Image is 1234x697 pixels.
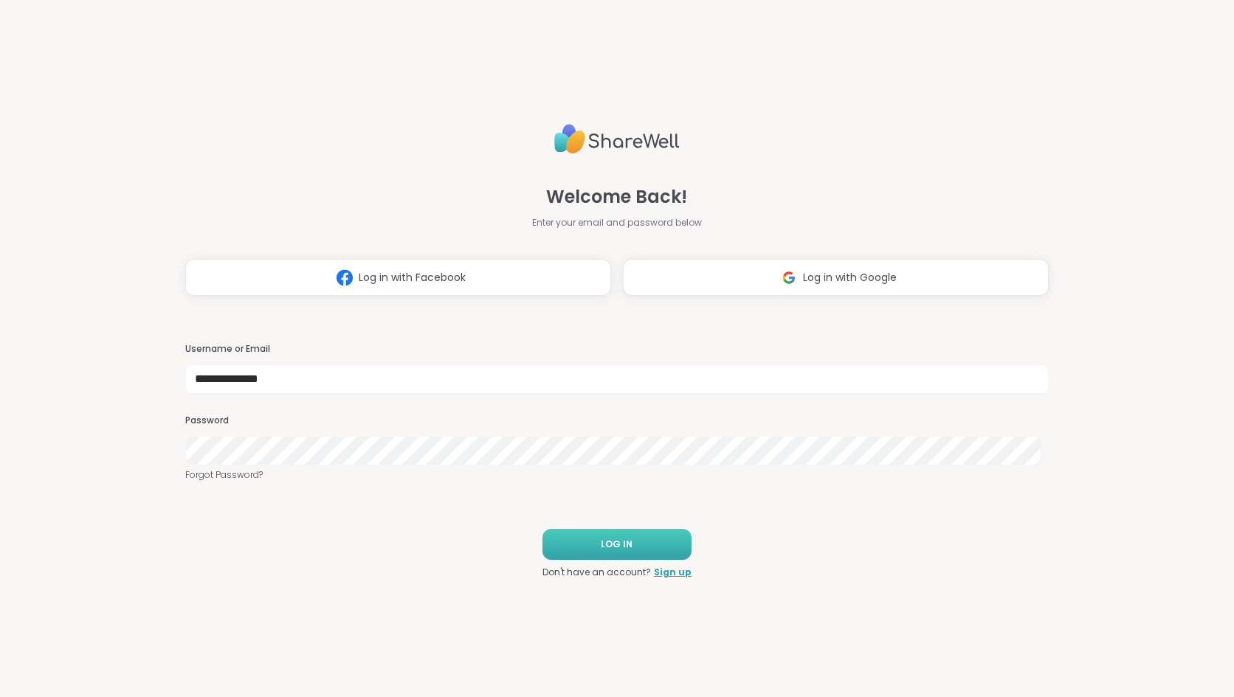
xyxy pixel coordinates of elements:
[185,468,1049,482] a: Forgot Password?
[185,259,611,296] button: Log in with Facebook
[542,566,651,579] span: Don't have an account?
[803,270,897,285] span: Log in with Google
[532,216,702,229] span: Enter your email and password below
[185,343,1049,356] h3: Username or Email
[359,270,466,285] span: Log in with Facebook
[554,118,680,160] img: ShareWell Logo
[623,259,1049,296] button: Log in with Google
[331,264,359,291] img: ShareWell Logomark
[546,184,687,210] span: Welcome Back!
[601,538,632,551] span: LOG IN
[185,415,1049,427] h3: Password
[542,529,692,560] button: LOG IN
[654,566,692,579] a: Sign up
[775,264,803,291] img: ShareWell Logomark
